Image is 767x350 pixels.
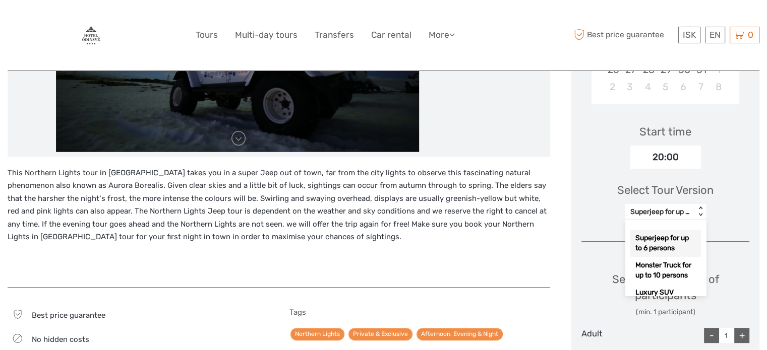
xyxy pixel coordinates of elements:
[657,79,674,95] div: Choose Wednesday, November 5th, 2025
[289,308,550,317] h5: Tags
[371,28,411,42] a: Car rental
[710,79,728,95] div: Choose Saturday, November 8th, 2025
[32,335,89,344] span: No hidden costs
[696,206,705,217] div: < >
[621,79,639,95] div: Choose Monday, November 3rd, 2025
[14,18,114,26] p: We're away right now. Please check back later!
[290,328,344,340] a: Northern Lights
[196,28,218,42] a: Tours
[8,167,550,244] p: This Northern Lights tour in [GEOGRAPHIC_DATA] takes you in a super Jeep out of town, far from th...
[746,30,755,40] span: 0
[683,30,696,40] span: ISK
[692,79,710,95] div: Choose Friday, November 7th, 2025
[630,257,701,284] div: Monster Truck for up to 10 persons
[734,328,749,343] div: +
[705,27,725,43] div: EN
[581,271,749,317] div: Select the number of participants
[348,328,412,340] a: Private & Exclusive
[630,230,701,257] div: Superjeep for up to 6 persons
[417,328,503,340] a: Afternoon, Evening & Night
[630,146,701,169] div: 20:00
[603,79,621,95] div: Choose Sunday, November 2nd, 2025
[617,182,714,198] div: Select Tour Version
[116,16,128,28] button: Open LiveChat chat widget
[571,27,676,43] span: Best price guarantee
[704,328,719,343] div: -
[235,28,298,42] a: Multi-day tours
[315,28,354,42] a: Transfers
[79,24,102,46] img: 87-17f89c9f-0478-4bb1-90ba-688bff3adf49_logo_big.jpg
[630,207,690,217] div: Superjeep for up to 6 persons
[32,311,105,320] span: Best price guarantee
[674,79,692,95] div: Choose Thursday, November 6th, 2025
[639,79,657,95] div: Choose Tuesday, November 4th, 2025
[429,28,455,42] a: More
[581,307,749,317] div: (min. 1 participant)
[581,328,637,343] div: Adult
[639,124,691,139] div: Start time
[630,284,701,301] div: Luxury SUV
